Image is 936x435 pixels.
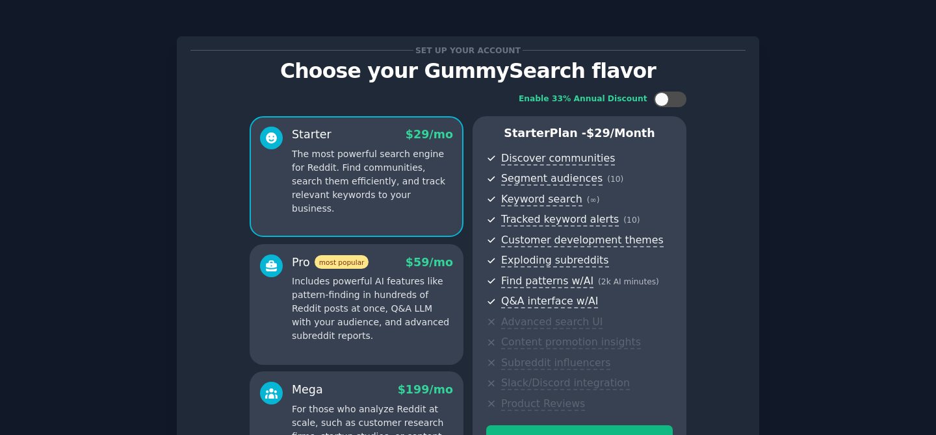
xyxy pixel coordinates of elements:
p: The most powerful search engine for Reddit. Find communities, search them efficiently, and track ... [292,147,453,216]
span: $ 59 /mo [406,256,453,269]
span: Exploding subreddits [501,254,608,267]
span: Content promotion insights [501,336,641,349]
div: Mega [292,382,323,398]
p: Includes powerful AI features like pattern-finding in hundreds of Reddit posts at once, Q&A LLM w... [292,275,453,343]
span: Tracked keyword alerts [501,213,619,227]
span: Keyword search [501,193,582,206]
span: ( ∞ ) [587,195,600,205]
span: $ 29 /month [586,127,655,140]
span: Discover communities [501,152,615,166]
div: Enable 33% Annual Discount [519,93,647,105]
span: Segment audiences [501,172,603,186]
span: $ 29 /mo [406,128,453,141]
span: ( 10 ) [623,216,640,225]
p: Starter Plan - [486,125,673,142]
span: Product Reviews [501,397,585,411]
div: Starter [292,127,331,143]
p: Choose your GummySearch flavor [190,60,746,82]
span: Subreddit influencers [501,356,610,370]
span: Slack/Discord integration [501,377,630,390]
span: most popular [315,255,369,269]
span: Find patterns w/AI [501,275,593,288]
span: ( 2k AI minutes ) [598,277,659,286]
span: ( 10 ) [607,175,623,184]
span: Customer development themes [501,234,664,247]
span: Q&A interface w/AI [501,295,598,308]
span: Set up your account [413,43,523,57]
span: Advanced search UI [501,316,603,329]
div: Pro [292,255,369,271]
span: $ 199 /mo [398,383,453,396]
